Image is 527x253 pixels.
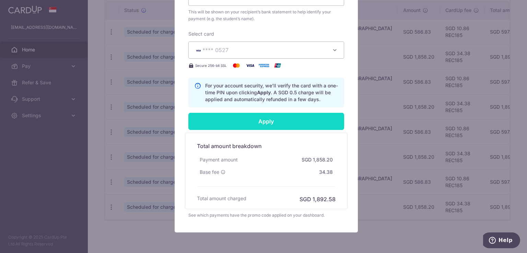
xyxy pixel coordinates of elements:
h5: Total amount breakdown [197,142,336,150]
h6: SGD 1,892.58 [300,195,336,203]
span: Secure 256-bit SSL [195,63,227,68]
div: See which payments have the promo code applied on your dashboard. [188,212,344,219]
span: Base fee [200,169,219,176]
span: This will be shown on your recipient’s bank statement to help identify your payment (e.g. the stu... [188,9,344,22]
iframe: Opens a widget where you can find more information [483,232,520,250]
div: Payment amount [197,154,241,166]
input: Apply [188,113,344,130]
img: UnionPay [271,61,284,70]
img: Visa [243,61,257,70]
div: SGD 1,858.20 [299,154,336,166]
h6: Total amount charged [197,195,246,202]
img: American Express [257,61,271,70]
img: VISA [194,48,202,53]
p: For your account security, we’ll verify the card with a one-time PIN upon clicking . A SGD 0.5 ch... [205,82,338,103]
img: Mastercard [230,61,243,70]
b: Apply [257,89,271,95]
label: Select card [188,31,214,37]
div: 34.38 [316,166,336,178]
